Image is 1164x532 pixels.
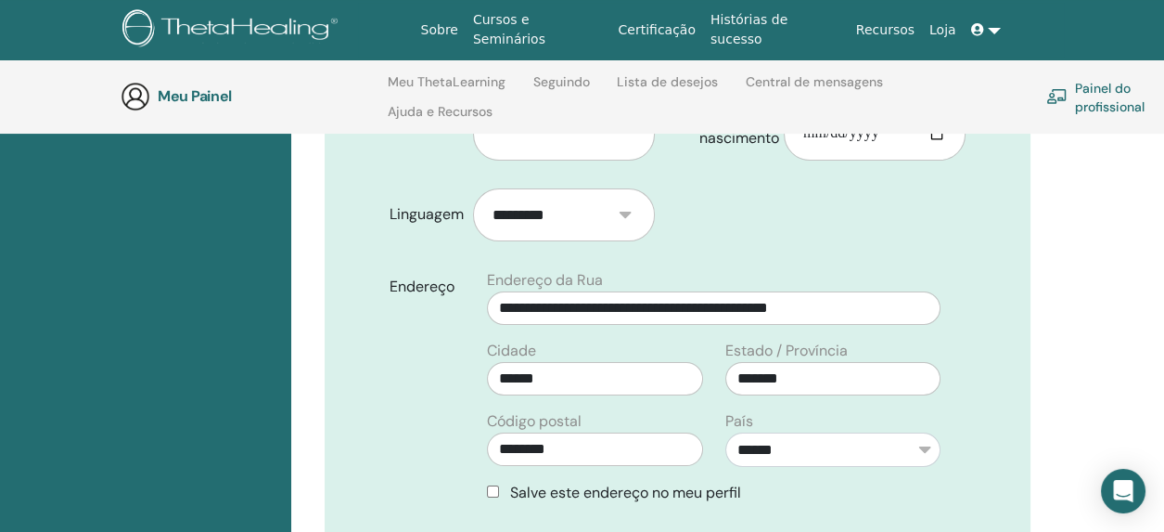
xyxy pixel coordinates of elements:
[618,22,695,37] font: Certificação
[390,117,447,136] font: Telefone
[388,103,492,120] font: Ajuda e Recursos
[617,73,718,90] font: Lista de desejos
[699,106,779,148] font: Data de nascimento
[466,3,611,57] a: Cursos e Seminários
[617,74,718,104] a: Lista de desejos
[122,9,344,51] img: logo.png
[849,13,922,47] a: Recursos
[473,12,545,46] font: Cursos e Seminários
[929,22,956,37] font: Loja
[710,12,787,46] font: Histórias de sucesso
[121,82,150,111] img: generic-user-icon.jpg
[703,3,849,57] a: Histórias de sucesso
[725,411,753,431] font: País
[922,13,964,47] a: Loja
[487,270,603,290] font: Endereço da Rua
[856,22,915,37] font: Recursos
[388,104,492,134] a: Ajuda e Recursos
[1075,80,1145,114] font: Painel do profissional
[725,341,848,360] font: Estado / Província
[390,204,464,224] font: Linguagem
[1046,88,1068,104] img: chalkboard-teacher.svg
[388,74,505,104] a: Meu ThetaLearning
[510,483,741,502] font: Salve este endereço no meu perfil
[610,13,702,47] a: Certificação
[390,277,454,296] font: Endereço
[746,74,883,104] a: Central de mensagens
[414,13,466,47] a: Sobre
[487,341,536,360] font: Cidade
[158,86,232,106] font: Meu Painel
[533,74,590,104] a: Seguindo
[533,73,590,90] font: Seguindo
[487,411,582,431] font: Código postal
[746,73,883,90] font: Central de mensagens
[421,22,458,37] font: Sobre
[388,73,505,90] font: Meu ThetaLearning
[1101,469,1145,513] div: Open Intercom Messenger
